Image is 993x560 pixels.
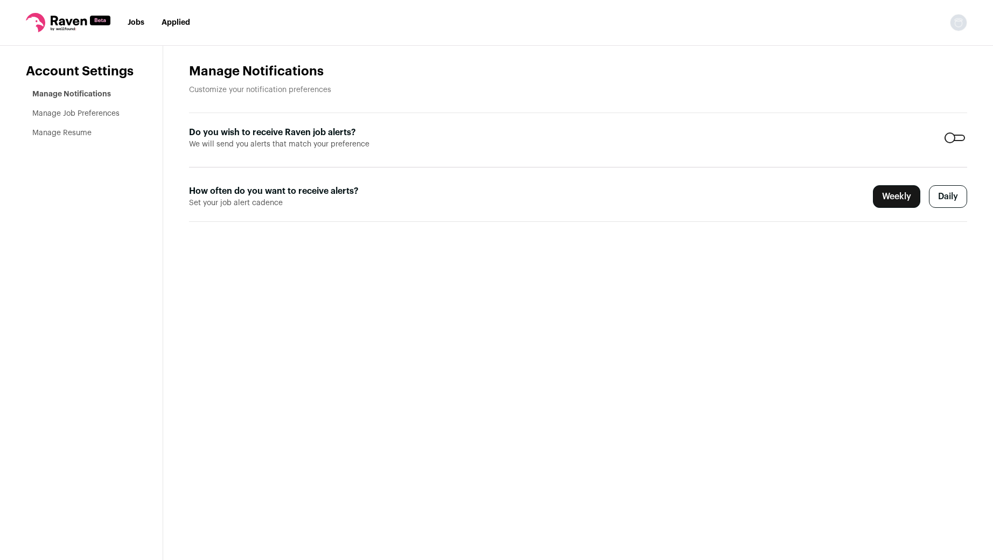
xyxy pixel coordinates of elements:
a: Applied [162,19,190,26]
p: Customize your notification preferences [189,85,967,95]
a: Manage Notifications [32,90,111,98]
span: We will send you alerts that match your preference [189,139,444,150]
span: Set your job alert cadence [189,198,444,208]
button: Open dropdown [950,14,967,31]
a: Manage Job Preferences [32,110,120,117]
h1: Manage Notifications [189,63,967,80]
label: Do you wish to receive Raven job alerts? [189,126,444,139]
img: nopic.png [950,14,967,31]
a: Jobs [128,19,144,26]
header: Account Settings [26,63,137,80]
label: How often do you want to receive alerts? [189,185,444,198]
a: Manage Resume [32,129,92,137]
label: Weekly [873,185,920,208]
label: Daily [929,185,967,208]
